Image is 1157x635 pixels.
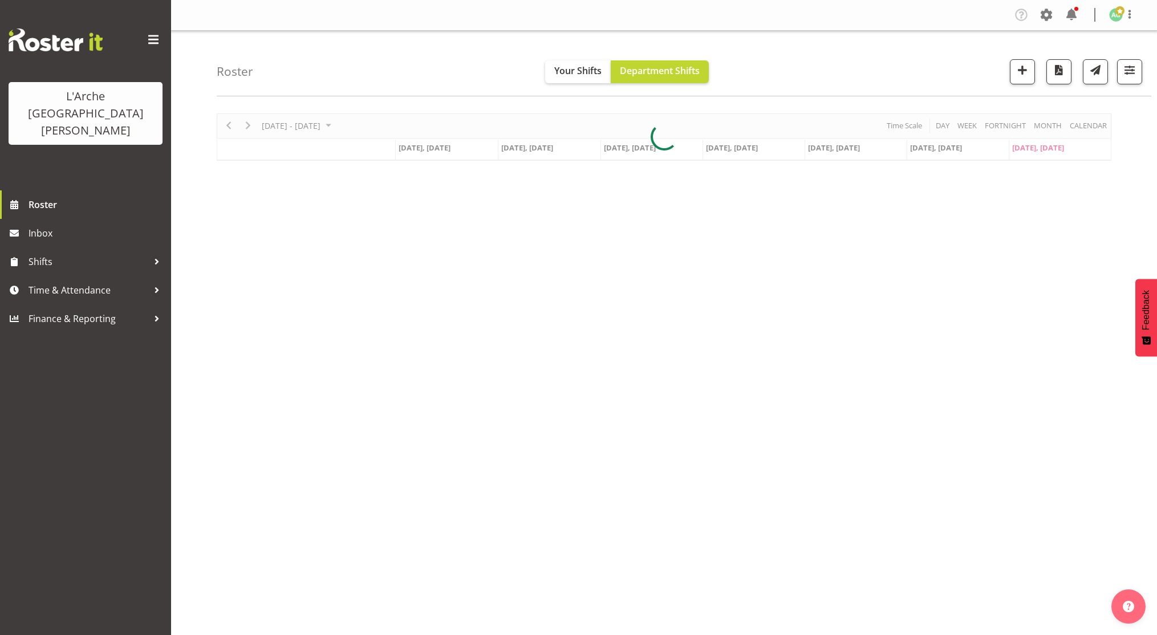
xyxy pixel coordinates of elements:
span: Inbox [29,225,165,242]
div: L'Arche [GEOGRAPHIC_DATA][PERSON_NAME] [20,88,151,139]
h4: Roster [217,65,253,78]
img: adrian-garduque52.jpg [1109,8,1123,22]
span: Shifts [29,253,148,270]
button: Your Shifts [545,60,611,83]
span: Feedback [1141,290,1151,330]
span: Roster [29,196,165,213]
button: Filter Shifts [1117,59,1142,84]
button: Download a PDF of the roster according to the set date range. [1046,59,1071,84]
button: Add a new shift [1010,59,1035,84]
span: Department Shifts [620,64,700,77]
button: Feedback - Show survey [1135,279,1157,356]
span: Your Shifts [554,64,602,77]
button: Send a list of all shifts for the selected filtered period to all rostered employees. [1083,59,1108,84]
button: Department Shifts [611,60,709,83]
span: Time & Attendance [29,282,148,299]
img: Rosterit website logo [9,29,103,51]
span: Finance & Reporting [29,310,148,327]
img: help-xxl-2.png [1123,601,1134,612]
